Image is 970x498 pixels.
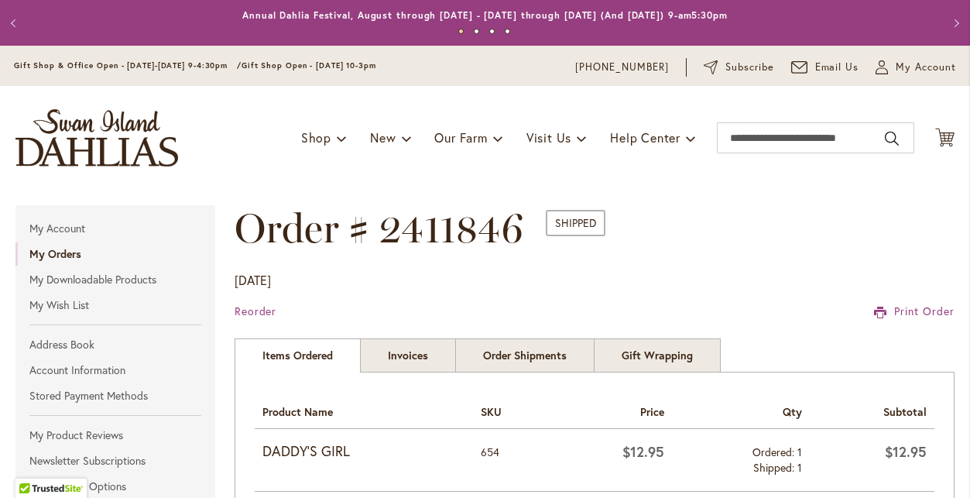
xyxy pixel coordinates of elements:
button: 1 of 4 [458,29,464,34]
a: Address Book [15,333,215,356]
th: Subtotal [810,392,934,429]
a: store logo [15,109,178,167]
th: Qty [672,392,810,429]
a: Order Shipments [455,338,595,373]
span: Subscribe [725,60,774,75]
a: My Orders [15,242,215,266]
a: My Downloadable Products [15,268,215,291]
th: SKU [473,392,550,429]
span: Our Farm [434,129,487,146]
span: Print Order [894,304,955,318]
a: Newsletter Subscriptions [15,449,215,472]
a: Annual Dahlia Festival, August through [DATE] - [DATE] through [DATE] (And [DATE]) 9-am5:30pm [242,9,728,21]
a: Email Us [791,60,859,75]
a: Stored Payment Methods [15,384,215,407]
span: Shipped [546,210,605,236]
a: Account Information [15,359,215,382]
button: Next [939,8,970,39]
a: My Payment Options [15,475,215,498]
span: $12.95 [885,442,927,461]
span: 1 [797,445,802,459]
a: My Product Reviews [15,424,215,447]
button: 3 of 4 [489,29,495,34]
span: Email Us [815,60,859,75]
a: Print Order [874,304,955,319]
span: Ordered [752,445,797,459]
span: Gift Shop & Office Open - [DATE]-[DATE] 9-4:30pm / [14,60,242,70]
span: Shop [301,129,331,146]
button: 2 of 4 [474,29,479,34]
span: Visit Us [526,129,571,146]
a: My Account [15,217,215,240]
a: Gift Wrapping [594,338,721,373]
a: [PHONE_NUMBER] [575,60,669,75]
a: Reorder [235,304,277,318]
span: Help Center [610,129,680,146]
span: [DATE] [235,272,271,288]
strong: My Orders [29,246,81,261]
strong: DADDY'S GIRL [262,441,465,462]
span: My Account [896,60,956,75]
span: $12.95 [622,442,664,461]
a: Subscribe [704,60,774,75]
a: My Wish List [15,294,215,317]
span: Shipped [753,460,797,475]
strong: Items Ordered [235,338,361,373]
button: 4 of 4 [505,29,510,34]
button: My Account [876,60,956,75]
span: 1 [797,460,802,475]
th: Product Name [255,392,473,429]
td: 654 [473,429,550,492]
th: Price [550,392,672,429]
span: New [370,129,396,146]
span: Order # 2411846 [235,204,523,252]
span: Gift Shop Open - [DATE] 10-3pm [242,60,376,70]
a: Invoices [360,338,456,373]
